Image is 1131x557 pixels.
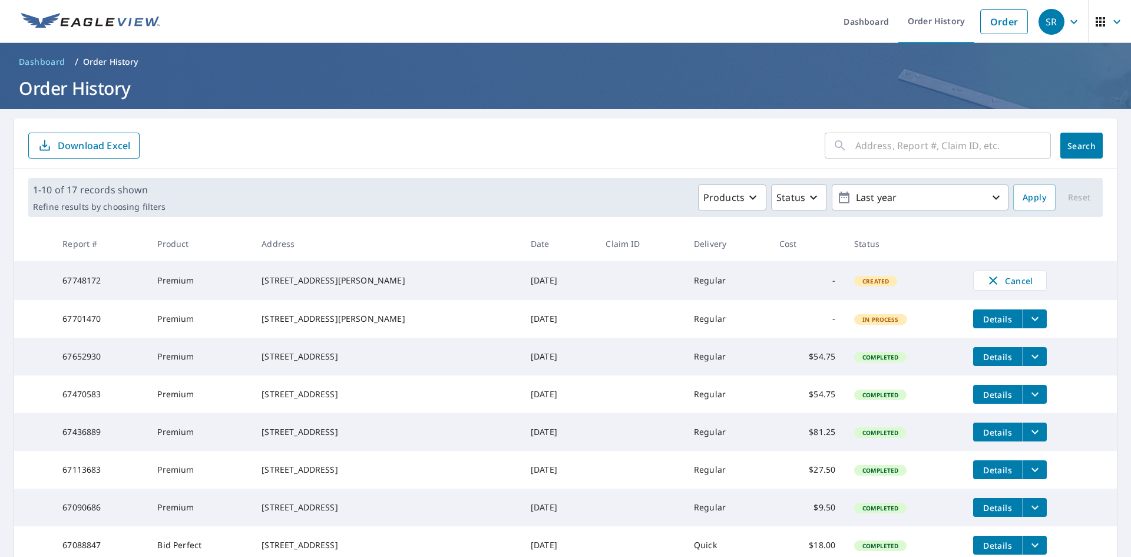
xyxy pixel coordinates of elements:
a: Order [980,9,1028,34]
div: [STREET_ADDRESS] [262,502,512,513]
span: Details [980,351,1016,362]
li: / [75,55,78,69]
button: Cancel [973,271,1047,291]
span: Dashboard [19,56,65,68]
button: detailsBtn-67436889 [973,423,1023,441]
a: Dashboard [14,52,70,71]
td: $54.75 [770,375,845,413]
td: $9.50 [770,489,845,526]
td: Premium [148,300,252,338]
span: Completed [855,542,905,550]
div: SR [1039,9,1064,35]
div: [STREET_ADDRESS][PERSON_NAME] [262,275,512,286]
td: Premium [148,338,252,375]
button: detailsBtn-67113683 [973,460,1023,479]
p: Download Excel [58,139,130,152]
span: Completed [855,391,905,399]
td: [DATE] [521,489,597,526]
th: Report # [53,226,148,261]
button: Last year [832,184,1008,210]
span: Details [980,540,1016,551]
nav: breadcrumb [14,52,1117,71]
td: Premium [148,413,252,451]
td: Regular [684,413,770,451]
td: Regular [684,489,770,526]
button: filesDropdownBtn-67088847 [1023,536,1047,555]
p: Refine results by choosing filters [33,202,166,212]
button: detailsBtn-67701470 [973,309,1023,328]
span: Details [980,314,1016,325]
td: 67113683 [53,451,148,489]
span: Completed [855,429,905,437]
th: Claim ID [596,226,684,261]
td: [DATE] [521,338,597,375]
span: In Process [855,315,906,324]
td: Regular [684,375,770,413]
button: filesDropdownBtn-67436889 [1023,423,1047,441]
td: 67701470 [53,300,148,338]
span: Apply [1023,190,1046,205]
td: Premium [148,489,252,526]
span: Created [855,277,896,285]
button: Status [771,184,827,210]
td: [DATE] [521,413,597,451]
td: 67470583 [53,375,148,413]
th: Delivery [684,226,770,261]
p: Order History [83,56,138,68]
div: [STREET_ADDRESS] [262,539,512,551]
button: detailsBtn-67088847 [973,536,1023,555]
td: $54.75 [770,338,845,375]
td: Premium [148,451,252,489]
th: Cost [770,226,845,261]
p: Status [776,190,805,205]
td: 67652930 [53,338,148,375]
span: Details [980,427,1016,438]
th: Address [252,226,521,261]
span: Cancel [986,273,1034,288]
td: Regular [684,261,770,300]
td: 67090686 [53,489,148,526]
p: 1-10 of 17 records shown [33,183,166,197]
td: Regular [684,338,770,375]
td: [DATE] [521,300,597,338]
h1: Order History [14,76,1117,100]
span: Details [980,502,1016,513]
img: EV Logo [21,13,160,31]
span: Details [980,464,1016,476]
td: - [770,300,845,338]
td: Premium [148,261,252,300]
td: Regular [684,451,770,489]
td: [DATE] [521,261,597,300]
div: [STREET_ADDRESS] [262,464,512,476]
span: Search [1070,140,1093,151]
button: filesDropdownBtn-67701470 [1023,309,1047,328]
div: [STREET_ADDRESS] [262,351,512,362]
div: [STREET_ADDRESS] [262,388,512,400]
button: filesDropdownBtn-67113683 [1023,460,1047,479]
td: [DATE] [521,451,597,489]
th: Product [148,226,252,261]
button: Download Excel [28,133,140,159]
button: detailsBtn-67090686 [973,498,1023,517]
th: Status [845,226,963,261]
input: Address, Report #, Claim ID, etc. [855,129,1051,162]
td: 67748172 [53,261,148,300]
div: [STREET_ADDRESS] [262,426,512,438]
button: filesDropdownBtn-67470583 [1023,385,1047,404]
td: - [770,261,845,300]
button: Products [698,184,766,210]
td: [DATE] [521,375,597,413]
p: Products [703,190,745,205]
button: Search [1060,133,1103,159]
button: filesDropdownBtn-67652930 [1023,347,1047,366]
td: $81.25 [770,413,845,451]
button: filesDropdownBtn-67090686 [1023,498,1047,517]
button: Apply [1013,184,1056,210]
span: Completed [855,353,905,361]
td: 67436889 [53,413,148,451]
td: $27.50 [770,451,845,489]
span: Completed [855,504,905,512]
td: Regular [684,300,770,338]
button: detailsBtn-67470583 [973,385,1023,404]
p: Last year [851,187,989,208]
